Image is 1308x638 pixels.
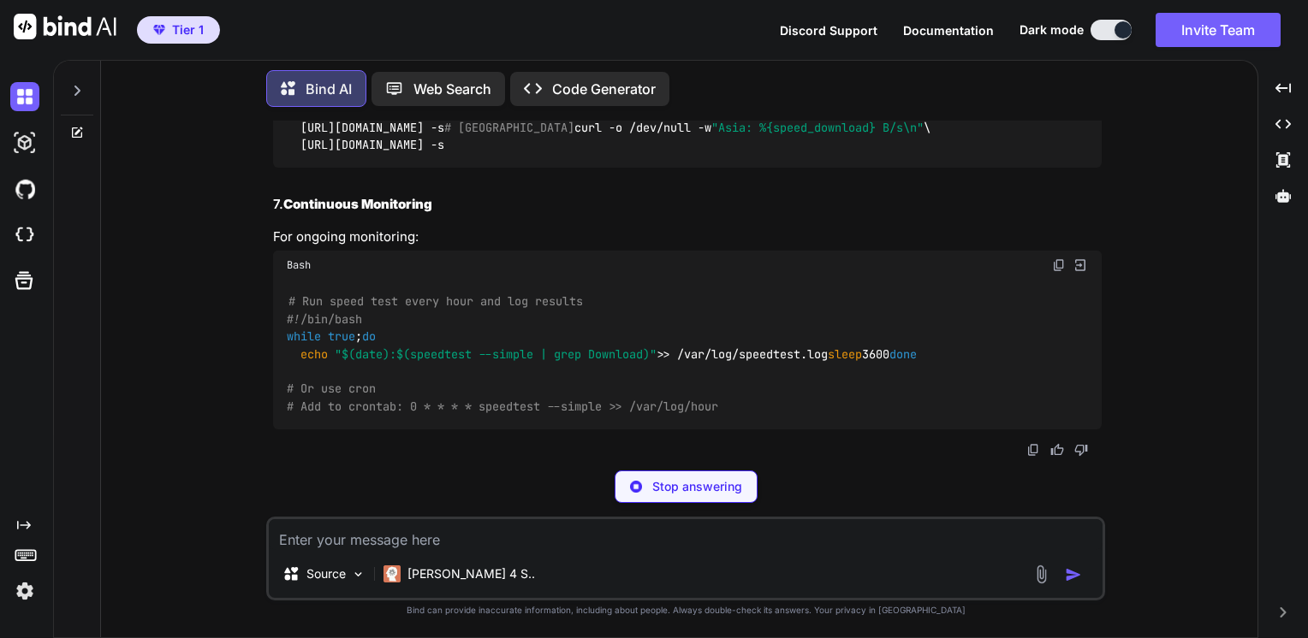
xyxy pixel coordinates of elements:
[273,227,1102,247] p: For ongoing monitoring:
[652,478,742,495] p: Stop answering
[287,329,321,345] span: while
[10,128,39,157] img: darkAi-studio
[306,79,352,99] p: Bind AI
[10,174,39,204] img: githubDark
[1074,443,1088,457] img: dislike
[300,346,328,362] span: echo
[283,196,432,212] strong: Continuous Monitoring
[287,311,362,327] span: #!/bin/bash
[153,25,165,35] img: premium
[903,21,994,39] button: Documentation
[10,576,39,606] img: settings
[335,346,657,362] span: " : "
[407,565,535,582] p: [PERSON_NAME] 4 S..
[10,82,39,111] img: darkChat
[351,567,366,582] img: Pick Models
[1032,564,1051,584] img: attachment
[137,16,220,44] button: premiumTier 1
[552,79,656,99] p: Code Generator
[287,292,917,415] code: ; >> /var/log/speedtest.log 3600
[266,604,1105,617] p: Bind can provide inaccurate information, including about people. Always double-check its answers....
[903,23,994,38] span: Documentation
[828,346,862,362] span: sleep
[711,120,924,135] span: "Asia: %{speed_download} B/s\n"
[287,32,944,154] code: curl -o /dev/null -w \ [URL][DOMAIN_NAME] -s curl -o /dev/null -w \ [URL][DOMAIN_NAME] -s curl -o...
[1052,258,1066,272] img: copy
[172,21,204,38] span: Tier 1
[287,258,311,272] span: Bash
[444,120,574,135] span: # [GEOGRAPHIC_DATA]
[1065,566,1082,583] img: icon
[14,14,116,39] img: Bind AI
[889,346,917,362] span: done
[288,294,583,310] span: # Run speed test every hour and log results
[342,346,389,362] span: $(date)
[328,329,355,345] span: true
[383,565,401,582] img: Claude 4 Sonnet
[1073,257,1088,273] img: Open in Browser
[1050,443,1064,457] img: like
[1026,443,1040,457] img: copy
[362,329,376,345] span: do
[10,221,39,250] img: cloudideIcon
[1156,13,1281,47] button: Invite Team
[780,21,877,39] button: Discord Support
[273,195,1102,215] h2: 7.
[287,381,376,397] span: # Or use cron
[1020,21,1084,38] span: Dark mode
[413,79,491,99] p: Web Search
[396,346,650,362] span: $(speedtest --simple | grep Download)
[780,23,877,38] span: Discord Support
[287,399,718,414] span: # Add to crontab: 0 * * * * speedtest --simple >> /var/log/hour
[306,565,346,582] p: Source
